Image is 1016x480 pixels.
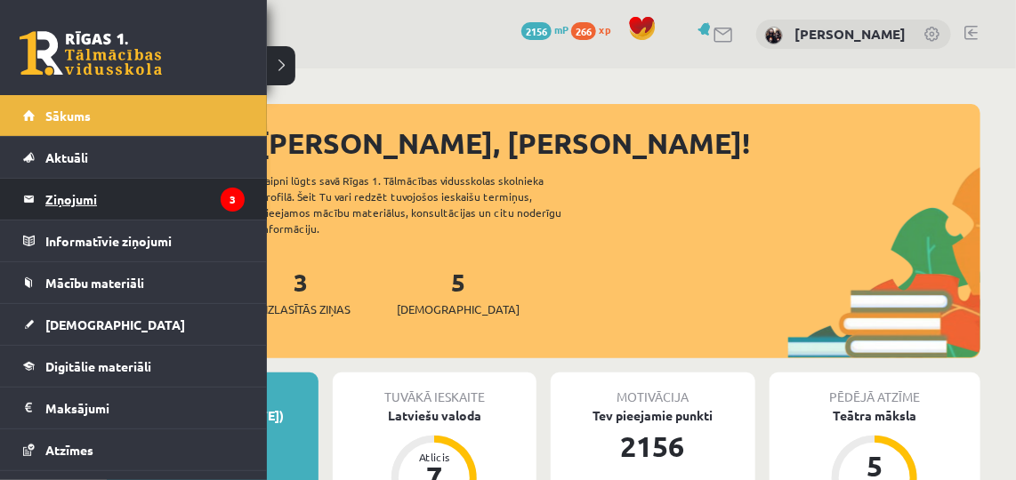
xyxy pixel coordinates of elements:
[45,442,93,458] span: Atzīmes
[45,358,151,374] span: Digitālie materiāli
[770,406,981,425] div: Teātra māksla
[23,304,245,345] a: [DEMOGRAPHIC_DATA]
[23,429,245,470] a: Atzīmes
[20,31,162,76] a: Rīgas 1. Tālmācības vidusskola
[554,22,568,36] span: mP
[23,262,245,303] a: Mācību materiāli
[770,372,981,406] div: Pēdējā atzīme
[23,388,245,428] a: Maksājumi
[45,108,91,124] span: Sākums
[397,266,520,318] a: 5[DEMOGRAPHIC_DATA]
[599,22,610,36] span: xp
[45,316,185,332] span: [DEMOGRAPHIC_DATA]
[45,179,245,220] legend: Ziņojumi
[397,300,520,318] span: [DEMOGRAPHIC_DATA]
[258,122,980,164] div: [PERSON_NAME], [PERSON_NAME]!
[333,406,537,425] div: Latviešu valoda
[23,95,245,136] a: Sākums
[260,172,593,236] div: Laipni lūgts savā Rīgas 1. Tālmācības vidusskolas skolnieka profilā. Šeit Tu vari redzēt tuvojošo...
[848,452,901,480] div: 5
[45,388,245,428] legend: Maksājumi
[45,149,88,165] span: Aktuāli
[45,220,245,261] legend: Informatīvie ziņojumi
[521,22,552,40] span: 2156
[333,372,537,406] div: Tuvākā ieskaite
[23,137,245,178] a: Aktuāli
[45,275,144,291] span: Mācību materiāli
[23,179,245,220] a: Ziņojumi3
[251,300,351,318] span: Neizlasītās ziņas
[23,220,245,261] a: Informatīvie ziņojumi
[251,266,351,318] a: 3Neizlasītās ziņas
[551,406,755,425] div: Tev pieejamie punkti
[407,452,461,462] div: Atlicis
[551,372,755,406] div: Motivācija
[521,22,568,36] a: 2156 mP
[551,425,755,468] div: 2156
[571,22,596,40] span: 266
[23,346,245,387] a: Digitālie materiāli
[571,22,619,36] a: 266 xp
[794,25,906,43] a: [PERSON_NAME]
[765,27,783,44] img: Rolands Lokmanis
[221,188,245,212] i: 3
